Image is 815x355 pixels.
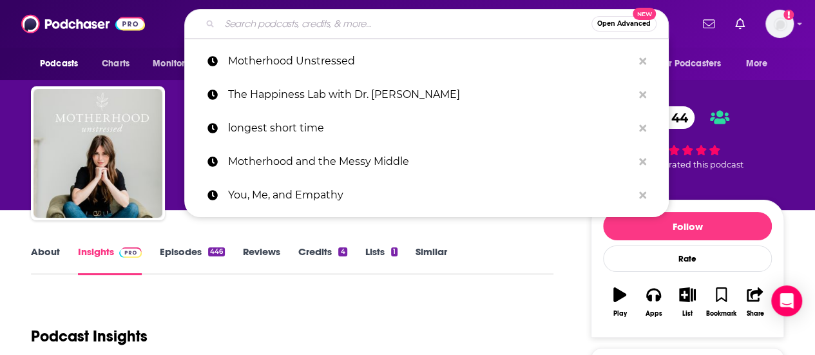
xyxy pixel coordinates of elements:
a: Motherhood and the Messy Middle [184,145,669,178]
button: Share [738,279,772,325]
div: 1 [391,247,398,256]
span: Podcasts [40,55,78,73]
span: Open Advanced [597,21,651,27]
div: Search podcasts, credits, & more... [184,9,669,39]
button: Open AdvancedNew [591,16,657,32]
a: The Happiness Lab with Dr. [PERSON_NAME] [184,78,669,111]
div: Apps [646,310,662,318]
button: Apps [637,279,670,325]
img: Podchaser Pro [119,247,142,258]
span: 44 [658,106,695,129]
p: Motherhood Unstressed [228,44,633,78]
span: rated this podcast [669,160,743,169]
button: Play [603,279,637,325]
div: 446 [208,247,225,256]
div: Share [746,310,763,318]
a: Motherhood Unstressed [184,44,669,78]
button: Bookmark [704,279,738,325]
p: You, Me, and Empathy [228,178,633,212]
button: Follow [603,212,772,240]
a: Credits4 [298,245,347,275]
img: Motherhood Unstressed [34,89,162,218]
a: Show notifications dropdown [730,13,750,35]
span: New [633,8,656,20]
a: About [31,245,60,275]
div: 44 1 personrated this podcast [591,98,784,178]
div: List [682,310,693,318]
span: Charts [102,55,129,73]
p: longest short time [228,111,633,145]
button: Show profile menu [765,10,794,38]
span: More [746,55,768,73]
div: Open Intercom Messenger [771,285,802,316]
span: Monitoring [153,55,198,73]
a: 44 [646,106,695,129]
input: Search podcasts, credits, & more... [220,14,591,34]
div: Play [613,310,627,318]
div: Rate [603,245,772,272]
span: For Podcasters [659,55,721,73]
a: Reviews [243,245,280,275]
h1: Podcast Insights [31,327,148,346]
p: The Happiness Lab with Dr. Laurie Santos [228,78,633,111]
a: Similar [416,245,447,275]
button: open menu [144,52,215,76]
button: open menu [737,52,784,76]
a: Charts [93,52,137,76]
img: Podchaser - Follow, Share and Rate Podcasts [21,12,145,36]
img: User Profile [765,10,794,38]
a: You, Me, and Empathy [184,178,669,212]
a: Show notifications dropdown [698,13,720,35]
button: open menu [31,52,95,76]
button: List [671,279,704,325]
svg: Add a profile image [783,10,794,20]
a: Episodes446 [160,245,225,275]
a: Lists1 [365,245,398,275]
p: Motherhood and the Messy Middle [228,145,633,178]
div: 4 [338,247,347,256]
span: Logged in as AtriaBooks [765,10,794,38]
div: Bookmark [706,310,736,318]
button: open menu [651,52,740,76]
a: InsightsPodchaser Pro [78,245,142,275]
a: longest short time [184,111,669,145]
